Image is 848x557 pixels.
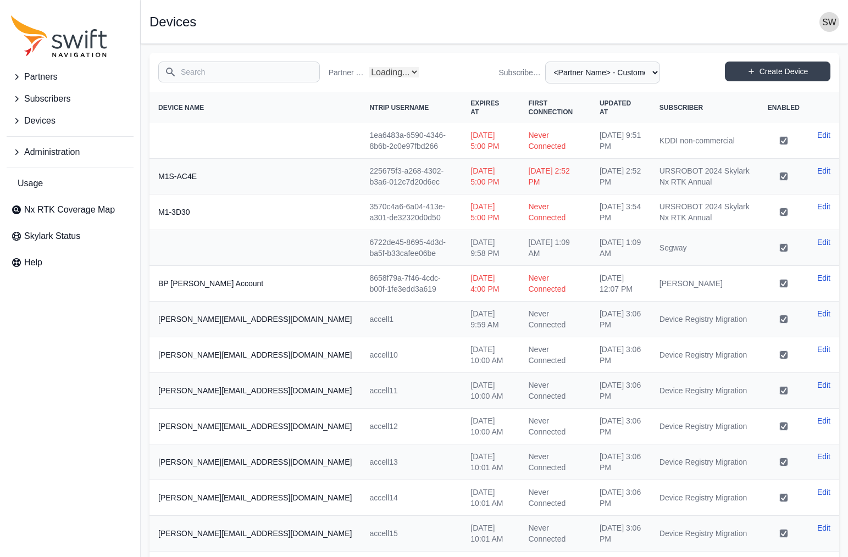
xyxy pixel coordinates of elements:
td: accell13 [361,444,462,480]
td: [DATE] 1:09 AM [520,230,591,266]
td: [DATE] 3:06 PM [591,516,651,552]
td: [DATE] 9:58 PM [462,230,519,266]
button: Subscribers [7,88,134,110]
td: accell15 [361,516,462,552]
td: 8658f79a-7f46-4cdc-b00f-1fe3edd3a619 [361,266,462,302]
td: Device Registry Migration [651,516,759,552]
td: Device Registry Migration [651,337,759,373]
th: [PERSON_NAME][EMAIL_ADDRESS][DOMAIN_NAME] [149,444,361,480]
th: [PERSON_NAME][EMAIL_ADDRESS][DOMAIN_NAME] [149,516,361,552]
td: 3570c4a6-6a04-413e-a301-de32320d0d50 [361,194,462,230]
td: 1ea6483a-6590-4346-8b6b-2c0e97fbd266 [361,123,462,159]
td: [DATE] 4:00 PM [462,266,519,302]
td: Never Connected [520,123,591,159]
td: Device Registry Migration [651,480,759,516]
td: [DATE] 10:00 AM [462,409,519,444]
a: Edit [817,344,830,355]
td: KDDI non-commercial [651,123,759,159]
a: Edit [817,130,830,141]
td: [DATE] 5:00 PM [462,194,519,230]
th: M1S-AC4E [149,159,361,194]
td: [DATE] 10:01 AM [462,444,519,480]
td: [DATE] 9:59 AM [462,302,519,337]
td: Never Connected [520,409,591,444]
td: Device Registry Migration [651,302,759,337]
span: Help [24,256,42,269]
td: [DATE] 1:09 AM [591,230,651,266]
span: Subscribers [24,92,70,105]
a: Edit [817,201,830,212]
td: accell1 [361,302,462,337]
th: [PERSON_NAME][EMAIL_ADDRESS][DOMAIN_NAME] [149,409,361,444]
button: Partners [7,66,134,88]
h1: Devices [149,15,196,29]
a: Edit [817,272,830,283]
span: Partners [24,70,57,83]
label: Partner Name [329,67,364,78]
a: Edit [817,415,830,426]
td: [DATE] 3:06 PM [591,409,651,444]
td: URSROBOT 2024 Skylark Nx RTK Annual [651,194,759,230]
span: Skylark Status [24,230,80,243]
th: [PERSON_NAME][EMAIL_ADDRESS][DOMAIN_NAME] [149,302,361,337]
img: user photo [819,12,839,32]
a: Skylark Status [7,225,134,247]
td: Segway [651,230,759,266]
span: Devices [24,114,56,127]
td: [DATE] 5:00 PM [462,123,519,159]
span: Updated At [600,99,631,116]
a: Edit [817,165,830,176]
td: accell12 [361,409,462,444]
th: Subscriber [651,92,759,123]
a: Nx RTK Coverage Map [7,199,134,221]
td: 6722de45-8695-4d3d-ba5f-b33cafee06be [361,230,462,266]
td: [DATE] 10:01 AM [462,480,519,516]
input: Search [158,62,320,82]
td: Never Connected [520,516,591,552]
td: accell10 [361,337,462,373]
td: Never Connected [520,337,591,373]
td: [PERSON_NAME] [651,266,759,302]
a: Edit [817,487,830,498]
td: [DATE] 3:06 PM [591,444,651,480]
a: Edit [817,237,830,248]
a: Usage [7,172,134,194]
td: [DATE] 2:52 PM [591,159,651,194]
th: Device Name [149,92,361,123]
td: URSROBOT 2024 Skylark Nx RTK Annual [651,159,759,194]
a: Edit [817,308,830,319]
span: Administration [24,146,80,159]
th: M1-3D30 [149,194,361,230]
td: [DATE] 3:06 PM [591,337,651,373]
td: Never Connected [520,373,591,409]
td: [DATE] 3:54 PM [591,194,651,230]
td: [DATE] 12:07 PM [591,266,651,302]
td: accell14 [361,480,462,516]
a: Edit [817,380,830,391]
td: [DATE] 5:00 PM [462,159,519,194]
a: Edit [817,451,830,462]
td: Device Registry Migration [651,444,759,480]
th: NTRIP Username [361,92,462,123]
span: Usage [18,177,43,190]
td: [DATE] 2:52 PM [520,159,591,194]
a: Create Device [725,62,830,81]
td: [DATE] 9:51 PM [591,123,651,159]
select: Subscriber [545,62,660,83]
span: Nx RTK Coverage Map [24,203,115,216]
td: Never Connected [520,194,591,230]
td: [DATE] 3:06 PM [591,302,651,337]
td: Never Connected [520,480,591,516]
td: [DATE] 10:00 AM [462,373,519,409]
span: Expires At [470,99,499,116]
td: [DATE] 3:06 PM [591,373,651,409]
td: [DATE] 10:00 AM [462,337,519,373]
td: [DATE] 3:06 PM [591,480,651,516]
th: [PERSON_NAME][EMAIL_ADDRESS][DOMAIN_NAME] [149,337,361,373]
td: 225675f3-a268-4302-b3a6-012c7d20d6ec [361,159,462,194]
button: Administration [7,141,134,163]
a: Help [7,252,134,274]
th: [PERSON_NAME][EMAIL_ADDRESS][DOMAIN_NAME] [149,480,361,516]
th: Enabled [759,92,808,123]
th: [PERSON_NAME][EMAIL_ADDRESS][DOMAIN_NAME] [149,373,361,409]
